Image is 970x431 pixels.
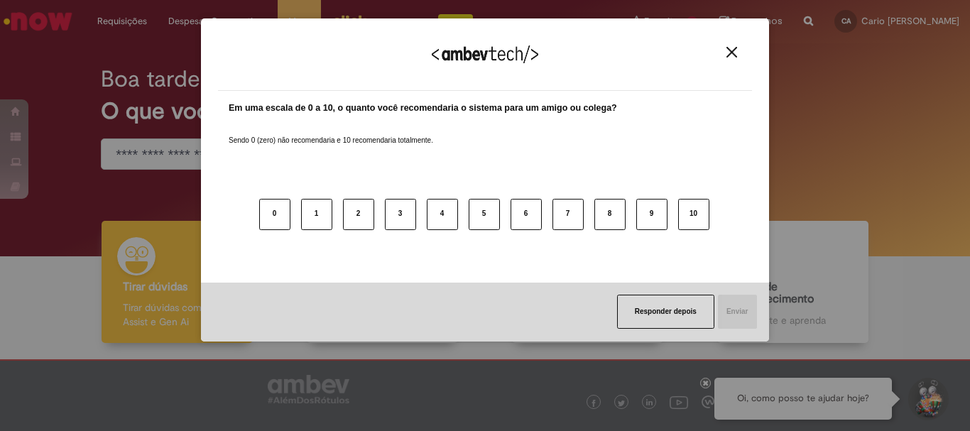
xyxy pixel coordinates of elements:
[636,199,667,230] button: 9
[552,199,584,230] button: 7
[594,199,626,230] button: 8
[385,199,416,230] button: 3
[511,199,542,230] button: 6
[301,199,332,230] button: 1
[427,199,458,230] button: 4
[617,295,714,329] button: Responder depois
[726,47,737,58] img: Close
[229,119,433,146] label: Sendo 0 (zero) não recomendaria e 10 recomendaria totalmente.
[432,45,538,63] img: Logo Ambevtech
[722,46,741,58] button: Close
[343,199,374,230] button: 2
[259,199,290,230] button: 0
[229,102,617,115] label: Em uma escala de 0 a 10, o quanto você recomendaria o sistema para um amigo ou colega?
[469,199,500,230] button: 5
[678,199,709,230] button: 10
